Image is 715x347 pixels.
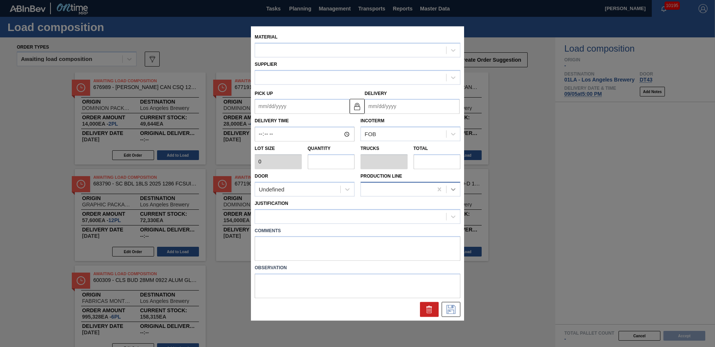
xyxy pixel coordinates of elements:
div: Undefined [259,186,284,193]
input: mm/dd/yyyy [365,99,460,114]
div: Delete Suggestion [420,302,439,317]
img: locked [353,102,362,111]
button: locked [350,99,365,114]
label: Trucks [360,146,379,151]
label: Quantity [308,146,331,151]
label: Observation [255,263,460,274]
label: Pick up [255,91,273,96]
label: Justification [255,201,288,206]
div: FOB [365,131,376,137]
label: Delivery [365,91,387,96]
div: Save Suggestion [442,302,460,317]
label: Material [255,34,277,40]
label: Production Line [360,173,402,179]
input: mm/dd/yyyy [255,99,350,114]
label: Delivery Time [255,116,355,127]
label: Lot size [255,144,302,154]
label: Incoterm [360,119,384,124]
label: Comments [255,225,460,236]
label: Supplier [255,62,277,67]
label: Total [414,146,428,151]
label: Door [255,173,268,179]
